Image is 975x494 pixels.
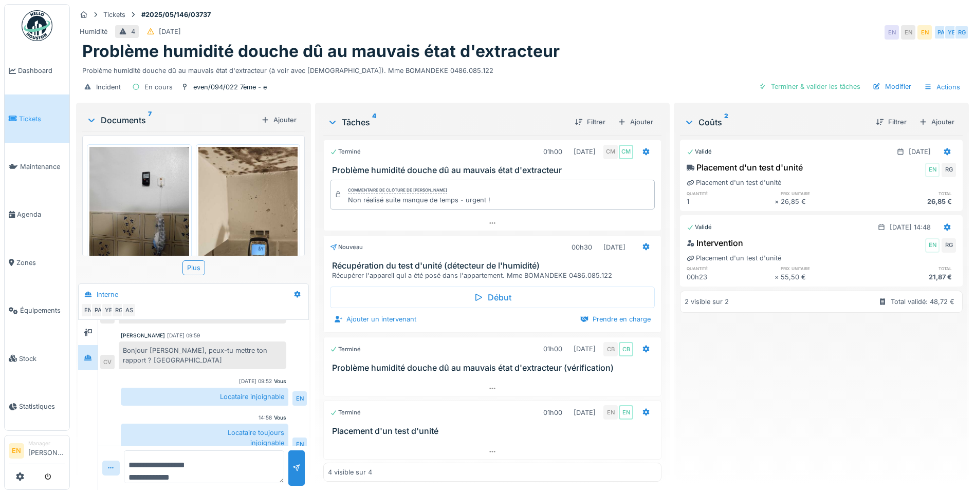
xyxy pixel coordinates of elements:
div: Documents [86,114,257,126]
div: × [775,197,781,206]
img: Badge_color-CXgf-gQk.svg [22,10,52,41]
a: Tickets [5,94,69,142]
div: AS [122,303,136,317]
div: RG [954,25,969,40]
div: EN [619,405,633,420]
div: 14:58 [259,414,272,422]
a: Maintenance [5,143,69,191]
div: 55,50 € [781,272,868,282]
div: Terminer & valider les tâches [755,80,864,93]
div: Tâches [327,116,566,128]
div: Locataire toujours injoignable [121,424,288,451]
div: Terminé [330,345,361,354]
div: Validé [687,147,712,156]
div: Placement d'un test d'unité [687,253,781,263]
div: × [775,272,781,282]
h6: quantité [687,190,774,197]
div: Humidité [80,27,107,36]
a: Statistiques [5,383,69,430]
div: Ajouter [257,113,301,127]
a: EN Manager[PERSON_NAME] [9,440,65,464]
div: 21,87 € [869,272,956,282]
div: 26,85 € [869,197,956,206]
div: Prendre en charge [576,312,655,326]
div: Validé [687,223,712,232]
span: Zones [16,258,65,268]
sup: 4 [372,116,376,128]
div: Intervention [687,237,743,249]
div: Total validé: 48,72 € [891,297,954,307]
sup: 7 [148,114,152,126]
div: Placement d'un test d'unité [687,161,803,174]
h6: total [869,265,956,272]
div: 2 visible sur 2 [685,297,729,307]
div: Récupérer l'appareil qui a été posé dans l'appartement. Mme BOMANDEKE 0486.085.122 [332,271,657,280]
div: 4 visible sur 4 [328,467,372,477]
div: [DATE] 09:52 [239,377,272,385]
sup: 2 [724,116,728,128]
li: EN [9,443,24,459]
a: Stock [5,334,69,382]
div: Manager [28,440,65,447]
div: [DATE] 09:59 [167,332,200,339]
h6: prix unitaire [781,265,868,272]
div: EN [917,25,932,40]
div: Vous [274,414,286,422]
span: Statistiques [19,402,65,411]
span: Stock [19,354,65,364]
div: PA [934,25,948,40]
div: Non réalisé suite manque de temps - urgent ! [348,195,490,205]
div: EN [901,25,915,40]
div: RG [942,238,956,253]
h6: quantité [687,265,774,272]
div: Modifier [869,80,915,93]
div: Locataire injoignable [121,388,288,406]
div: PA [91,303,105,317]
div: [DATE] [574,344,596,354]
div: 00h23 [687,272,774,282]
div: EN [925,238,940,253]
div: 01h00 [543,344,562,354]
div: Bonjour [PERSON_NAME], peux-tu mettre ton rapport ? [GEOGRAPHIC_DATA] [119,341,286,369]
span: Agenda [17,210,65,219]
div: Coûts [684,116,868,128]
div: EN [603,405,618,420]
div: EN [885,25,899,40]
h6: total [869,190,956,197]
div: CB [603,342,618,356]
strong: #2025/05/146/03737 [137,10,215,20]
div: 01h00 [543,408,562,417]
div: Plus [182,260,205,275]
div: [DATE] [603,242,626,252]
span: Équipements [20,306,65,315]
div: Début [330,287,655,308]
div: RG [112,303,126,317]
div: even/094/022 7ème - e [193,82,267,92]
div: YE [101,303,116,317]
div: [DATE] [909,147,931,157]
a: Équipements [5,287,69,334]
a: Zones [5,239,69,287]
div: CM [603,145,618,159]
div: [DATE] [574,147,596,157]
div: 4 [131,27,135,36]
div: Nouveau [330,243,363,252]
div: Filtrer [571,115,610,129]
a: Agenda [5,191,69,238]
h3: Problème humidité douche dû au mauvais état d'extracteur [332,165,657,175]
div: EN [925,163,940,177]
h1: Problème humidité douche dû au mauvais état d'extracteur [82,42,560,61]
div: Incident [96,82,121,92]
div: Tickets [103,10,125,20]
div: Filtrer [872,115,911,129]
img: l55fz2jjrcuwvy2fskt6bbielcqh [198,147,298,324]
div: Terminé [330,147,361,156]
div: RG [942,163,956,177]
div: Terminé [330,408,361,417]
h3: Récupération du test d'unité (détecteur de l'humidité) [332,261,657,271]
div: [DATE] [159,27,181,36]
span: Tickets [19,114,65,124]
div: Vous [274,377,286,385]
div: Ajouter [614,115,657,129]
div: 00h30 [572,242,592,252]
